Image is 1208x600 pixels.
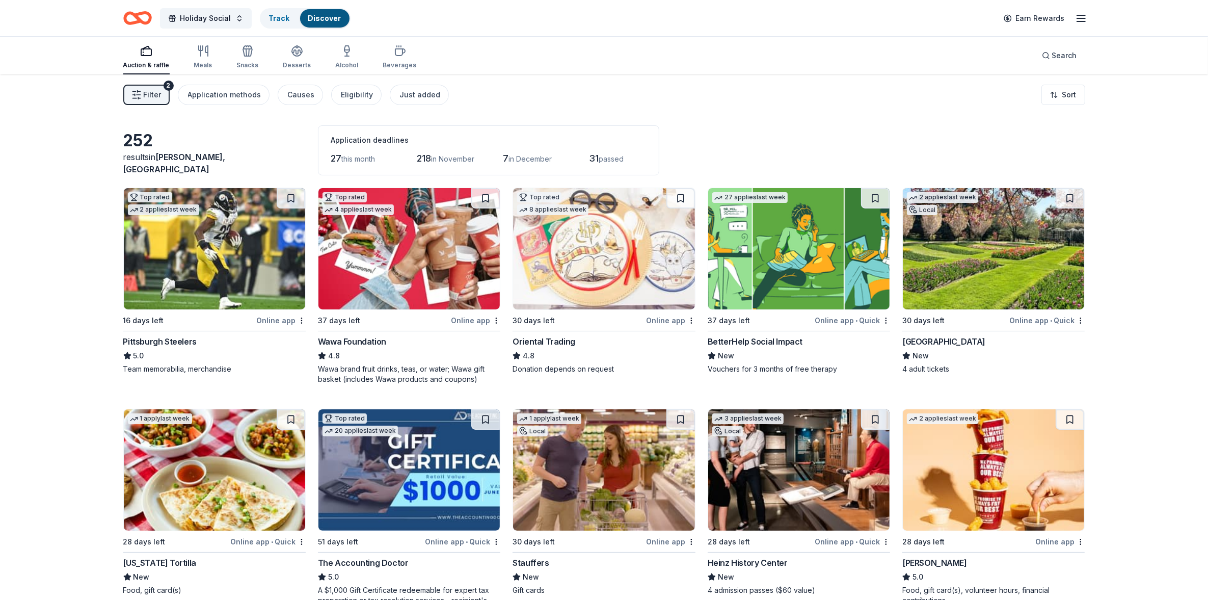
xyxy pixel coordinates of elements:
img: Image for Hershey Gardens [903,188,1084,309]
div: 28 days left [123,536,166,548]
span: • [271,538,273,546]
span: • [466,538,468,546]
span: Search [1052,49,1077,62]
button: Eligibility [331,85,382,105]
img: Image for BetterHelp Social Impact [708,188,890,309]
div: Top rated [128,192,172,202]
button: Snacks [237,41,259,74]
img: Image for Pittsburgh Steelers [124,188,305,309]
div: [PERSON_NAME] [902,557,967,569]
div: 16 days left [123,315,164,327]
button: Sort [1041,85,1085,105]
img: Image for California Tortilla [124,409,305,531]
div: Online app [646,535,695,548]
div: Online app Quick [815,535,890,548]
div: 2 [164,81,174,91]
div: Heinz History Center [708,557,788,569]
div: Online app Quick [230,535,306,548]
div: 2 applies last week [907,192,978,203]
button: Filter2 [123,85,170,105]
span: • [1051,317,1053,325]
div: Online app Quick [425,535,500,548]
span: 218 [417,153,431,164]
div: 4 admission passes ($60 value) [708,585,890,595]
button: Application methods [178,85,270,105]
div: Causes [288,89,315,101]
a: Image for Heinz History Center3 applieslast weekLocal28 days leftOnline app•QuickHeinz History Ce... [708,409,890,595]
span: • [855,538,857,546]
span: passed [599,154,624,163]
div: Local [517,426,548,436]
div: Donation depends on request [513,364,695,374]
span: New [718,350,734,362]
div: Just added [400,89,441,101]
div: Pittsburgh Steelers [123,335,197,348]
a: Image for BetterHelp Social Impact27 applieslast week37 days leftOnline app•QuickBetterHelp Socia... [708,188,890,374]
a: Discover [308,14,341,22]
div: 28 days left [902,536,945,548]
span: 5.0 [912,571,923,583]
div: 252 [123,131,306,151]
div: Online app [1035,535,1085,548]
div: 1 apply last week [517,413,581,424]
div: 1 apply last week [128,413,192,424]
button: Beverages [383,41,417,74]
div: Application methods [188,89,261,101]
div: Local [907,205,937,215]
a: Image for Wawa FoundationTop rated4 applieslast week37 days leftOnline appWawa Foundation4.8Wawa ... [318,188,500,384]
span: in November [431,154,474,163]
div: [US_STATE] Tortilla [123,557,196,569]
div: Local [712,426,743,436]
button: Alcohol [336,41,359,74]
div: 37 days left [708,315,750,327]
a: Track [269,14,290,22]
span: 27 [331,153,341,164]
div: 30 days left [902,315,945,327]
img: Image for Heinz History Center [708,409,890,531]
div: Top rated [323,192,367,202]
div: Online app Quick [815,314,890,327]
a: Earn Rewards [998,9,1071,28]
span: 5.0 [133,350,144,362]
span: [PERSON_NAME], [GEOGRAPHIC_DATA] [123,152,226,174]
button: Holiday Social [160,8,252,29]
a: Home [123,6,152,30]
div: 3 applies last week [712,413,784,424]
div: Desserts [283,61,311,69]
button: Just added [390,85,449,105]
span: • [855,317,857,325]
button: Search [1034,45,1085,66]
div: Eligibility [341,89,373,101]
div: 2 applies last week [907,413,978,424]
span: 7 [503,153,508,164]
button: Auction & raffle [123,41,170,74]
img: Image for Wawa Foundation [318,188,500,309]
div: BetterHelp Social Impact [708,335,802,348]
button: Meals [194,41,212,74]
span: 5.0 [328,571,339,583]
div: 4 applies last week [323,204,394,215]
div: Alcohol [336,61,359,69]
div: results [123,151,306,175]
span: 4.8 [523,350,534,362]
div: 4 adult tickets [902,364,1085,374]
a: Image for Hershey Gardens2 applieslast weekLocal30 days leftOnline app•Quick[GEOGRAPHIC_DATA]New4... [902,188,1085,374]
img: Image for Sheetz [903,409,1084,531]
div: Wawa brand fruit drinks, teas, or water; Wawa gift basket (includes Wawa products and coupons) [318,364,500,384]
div: The Accounting Doctor [318,557,409,569]
div: Top rated [517,192,561,202]
span: New [912,350,929,362]
div: Gift cards [513,585,695,595]
a: Image for Oriental TradingTop rated8 applieslast week30 days leftOnline appOriental Trading4.8Don... [513,188,695,374]
div: 8 applies last week [517,204,588,215]
div: Snacks [237,61,259,69]
a: Image for Stauffers1 applylast weekLocal30 days leftOnline appStauffersNewGift cards [513,409,695,595]
div: Oriental Trading [513,335,575,348]
span: 4.8 [328,350,340,362]
span: Sort [1062,89,1077,101]
div: Online app Quick [1009,314,1085,327]
img: Image for Oriental Trading [513,188,694,309]
span: Filter [144,89,162,101]
div: 51 days left [318,536,358,548]
div: Online app [646,314,695,327]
